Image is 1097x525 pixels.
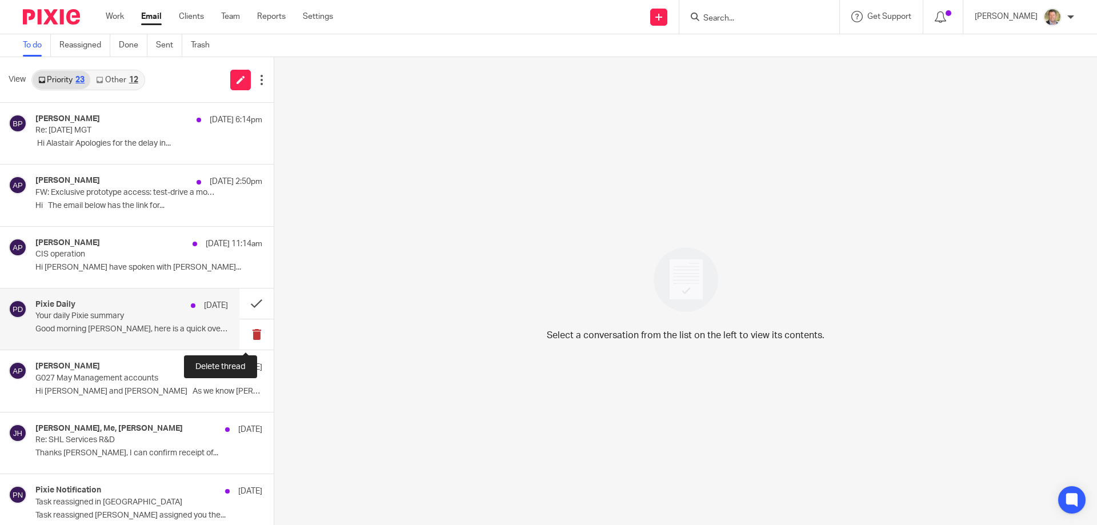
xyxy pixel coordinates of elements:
p: [DATE] [238,362,262,373]
a: Sent [156,34,182,57]
img: svg%3E [9,486,27,504]
img: svg%3E [9,362,27,380]
a: To do [23,34,51,57]
img: svg%3E [9,114,27,133]
p: [DATE] 6:14pm [210,114,262,126]
p: FW: Exclusive prototype access: test-drive a more intuitive, insight-rich Xero [35,188,217,198]
h4: [PERSON_NAME] [35,176,100,186]
p: Re: [DATE] MGT [35,126,217,135]
img: Pixie [23,9,80,25]
img: svg%3E [9,300,27,318]
div: 23 [75,76,85,84]
span: Get Support [867,13,911,21]
img: image [646,240,726,319]
img: svg%3E [9,176,27,194]
p: Hi The email below has the link for... [35,201,262,211]
p: Hi Alastair Apologies for the delay in... [35,139,262,149]
img: svg%3E [9,238,27,257]
h4: [PERSON_NAME] [35,362,100,371]
p: Thanks [PERSON_NAME], I can confirm receipt of... [35,448,262,458]
h4: [PERSON_NAME] [35,238,100,248]
a: Priority23 [33,71,90,89]
a: Clients [179,11,204,22]
a: Trash [191,34,218,57]
p: Good morning [PERSON_NAME], here is a quick overview... [35,324,228,334]
p: G027 May Management accounts [35,374,217,383]
a: Email [141,11,162,22]
h4: [PERSON_NAME], Me, [PERSON_NAME] [35,424,183,434]
div: 12 [129,76,138,84]
a: Reassigned [59,34,110,57]
a: Work [106,11,124,22]
p: Your daily Pixie summary [35,311,190,321]
p: CIS operation [35,250,217,259]
p: Task reassigned in [GEOGRAPHIC_DATA] [35,498,217,507]
p: [DATE] [238,486,262,497]
h4: Pixie Daily [35,300,75,310]
a: Other12 [90,71,143,89]
p: [DATE] 11:14am [206,238,262,250]
img: High%20Res%20Andrew%20Price%20Accountants_Poppy%20Jakes%20photography-1118.jpg [1043,8,1062,26]
a: Team [221,11,240,22]
span: View [9,74,26,86]
p: Hi [PERSON_NAME] have spoken with [PERSON_NAME]... [35,263,262,272]
p: [DATE] [204,300,228,311]
p: [DATE] [238,424,262,435]
p: Task reassigned [PERSON_NAME] assigned you the... [35,511,262,520]
p: Select a conversation from the list on the left to view its contents. [547,328,824,342]
p: Hi [PERSON_NAME] and [PERSON_NAME] As we know [PERSON_NAME]... [35,387,262,396]
h4: [PERSON_NAME] [35,114,100,124]
p: [DATE] 2:50pm [210,176,262,187]
input: Search [702,14,805,24]
a: Reports [257,11,286,22]
a: Done [119,34,147,57]
p: [PERSON_NAME] [975,11,1038,22]
h4: Pixie Notification [35,486,101,495]
img: svg%3E [9,424,27,442]
p: Re: SHL Services R&D [35,435,217,445]
a: Settings [303,11,333,22]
